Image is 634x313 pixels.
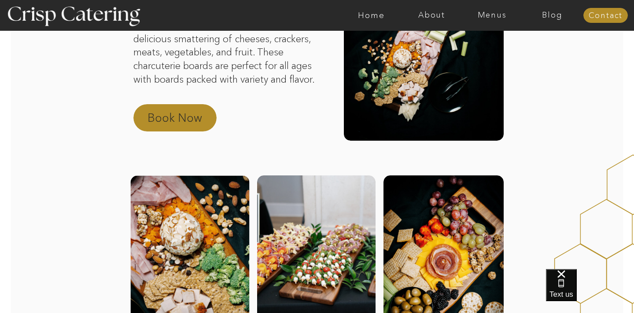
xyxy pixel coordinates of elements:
p: A perfect french classic to add to your event, our charcuterie boards offer a delicious smatterin... [133,5,319,97]
a: Book Now [147,110,225,131]
a: Contact [583,11,628,20]
a: Home [341,11,402,20]
a: Menus [462,11,522,20]
iframe: podium webchat widget bubble [546,269,634,313]
a: Blog [522,11,582,20]
a: About [402,11,462,20]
